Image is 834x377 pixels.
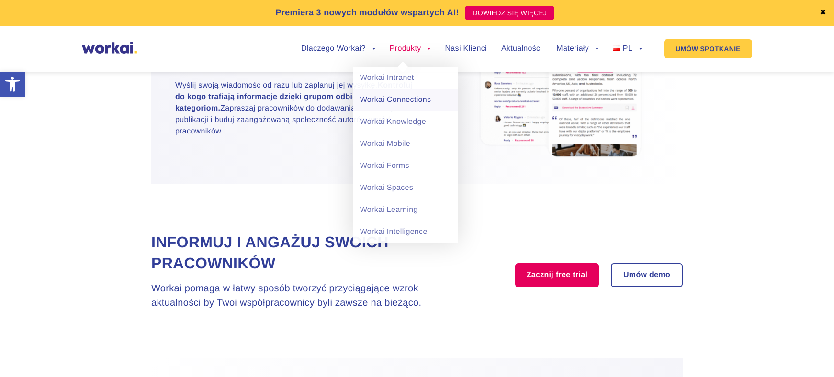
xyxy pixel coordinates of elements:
a: Workai Mobile [353,133,458,155]
a: Dlaczego Workai? [301,45,375,53]
h3: Workai pomaga w łatwy sposób tworzyć przyciągające wzrok aktualności by Twoi współpracownicy byli... [151,281,467,310]
a: Workai Intranet [353,67,458,89]
p: Premiera 3 nowych modułów wspartych AI! [276,6,459,19]
a: Nasi Klienci [445,45,486,53]
a: Aktualności [501,45,542,53]
a: Produkty [390,45,431,53]
a: Materiały [556,45,598,53]
a: ✖ [820,9,826,17]
a: UMÓW SPOTKANIE [664,39,752,58]
a: Umów demo [612,264,682,286]
p: Wyślij swoją wiadomość od razu lub zaplanuj jej wysyłkę. Zapraszaj pracowników do dodawania ich w... [175,80,417,137]
a: Workai Intelligence [353,221,458,243]
span: PL [623,44,632,53]
a: Zacznij free trial [515,263,599,287]
a: Workai Spaces [353,177,458,199]
a: Workai Knowledge [353,111,458,133]
a: Workai Connections [353,89,458,111]
a: Workai Learning [353,199,458,221]
strong: Kontroluj do kogo trafiają informacje dzięki grupom odbiorców i kategoriom. [175,81,413,112]
a: Workai Forms [353,155,458,177]
h2: Informuj i angażuj swoich pracowników [151,232,467,273]
a: DOWIEDZ SIĘ WIĘCEJ [465,6,554,20]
